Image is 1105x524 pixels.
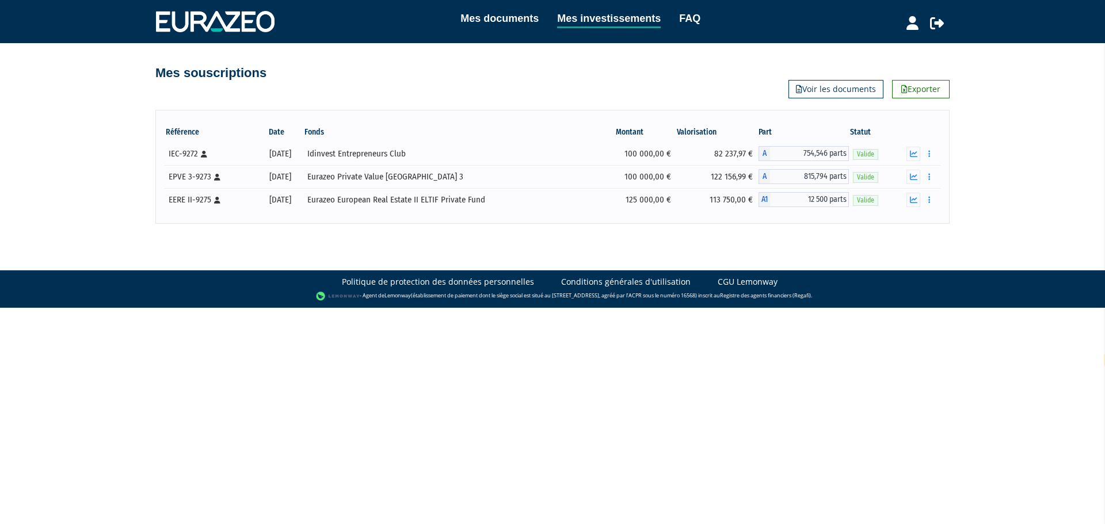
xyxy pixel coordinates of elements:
a: Mes investissements [557,10,661,28]
span: 754,546 parts [770,146,849,161]
span: Valide [853,195,878,206]
span: Valide [853,172,878,183]
a: CGU Lemonway [718,276,778,288]
div: Eurazeo European Real Estate II ELTIF Private Fund [307,194,586,206]
th: Fonds [303,123,590,142]
div: - Agent de (établissement de paiement dont le siège social est situé au [STREET_ADDRESS], agréé p... [12,290,1093,302]
a: Mes documents [460,10,539,26]
span: A [759,146,770,161]
td: 125 000,00 € [590,188,677,211]
th: Valorisation [677,123,759,142]
div: IEC-9272 [169,148,253,160]
td: 113 750,00 € [677,188,759,211]
div: A - Eurazeo Private Value Europe 3 [759,169,849,184]
td: 100 000,00 € [590,165,677,188]
th: Montant [590,123,677,142]
i: [Français] Personne physique [201,151,207,158]
div: EERE II-9275 [169,194,253,206]
div: A1 - Eurazeo European Real Estate II ELTIF Private Fund [759,192,849,207]
a: Registre des agents financiers (Regafi) [720,292,811,300]
th: Statut [849,123,900,142]
i: [Français] Personne physique [214,174,220,181]
div: Idinvest Entrepreneurs Club [307,148,586,160]
td: 82 237,97 € [677,142,759,165]
span: A1 [759,192,770,207]
a: Politique de protection des données personnelles [342,276,534,288]
th: Référence [165,123,257,142]
a: FAQ [679,10,700,26]
div: [DATE] [261,194,299,206]
span: 12 500 parts [770,192,849,207]
div: Eurazeo Private Value [GEOGRAPHIC_DATA] 3 [307,171,586,183]
a: Lemonway [384,292,411,300]
td: 100 000,00 € [590,142,677,165]
a: Conditions générales d'utilisation [561,276,691,288]
h4: Mes souscriptions [155,66,266,80]
a: Voir les documents [788,80,883,98]
div: EPVE 3-9273 [169,171,253,183]
i: [Français] Personne physique [214,197,220,204]
th: Part [759,123,849,142]
div: A - Idinvest Entrepreneurs Club [759,146,849,161]
img: 1732889491-logotype_eurazeo_blanc_rvb.png [156,11,275,32]
div: [DATE] [261,148,299,160]
span: Valide [853,149,878,160]
td: 122 156,99 € [677,165,759,188]
span: 815,794 parts [770,169,849,184]
div: [DATE] [261,171,299,183]
a: Exporter [892,80,950,98]
img: logo-lemonway.png [316,290,360,302]
span: A [759,169,770,184]
th: Date [257,123,303,142]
